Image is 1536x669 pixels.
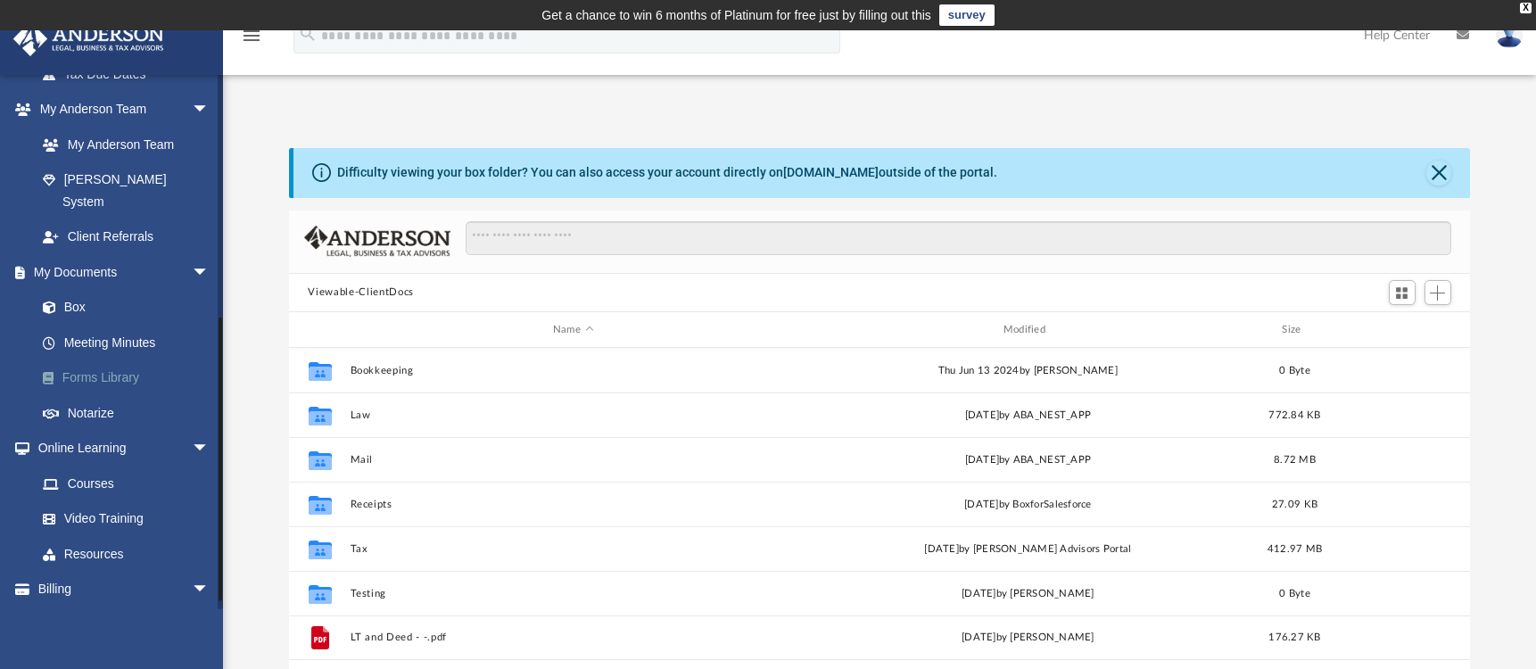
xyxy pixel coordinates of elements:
[350,588,797,599] button: Testing
[805,452,1251,468] div: [DATE] by ABA_NEST_APP
[296,322,341,338] div: id
[805,408,1251,424] div: [DATE] by ABA_NEST_APP
[350,499,797,510] button: Receipts
[1426,161,1451,186] button: Close
[1496,22,1523,48] img: User Pic
[1268,633,1320,643] span: 176.27 KB
[805,497,1251,513] div: [DATE] by BoxforSalesforce
[298,24,318,44] i: search
[308,285,413,301] button: Viewable-ClientDocs
[1520,3,1532,13] div: close
[1259,322,1330,338] div: Size
[350,543,797,555] button: Tax
[541,4,931,26] div: Get a chance to win 6 months of Platinum for free just by filling out this
[25,536,227,572] a: Resources
[1272,500,1317,509] span: 27.09 KB
[1267,544,1321,554] span: 412.97 MB
[1279,366,1310,376] span: 0 Byte
[350,454,797,466] button: Mail
[25,162,227,219] a: [PERSON_NAME] System
[25,466,227,501] a: Courses
[1274,455,1316,465] span: 8.72 MB
[1279,589,1310,599] span: 0 Byte
[466,221,1450,255] input: Search files and folders
[25,290,227,326] a: Box
[805,631,1251,647] div: [DATE] by [PERSON_NAME]
[337,163,997,182] div: Difficulty viewing your box folder? You can also access your account directly on outside of the p...
[804,322,1251,338] div: Modified
[192,92,227,128] span: arrow_drop_down
[783,165,879,179] a: [DOMAIN_NAME]
[1268,410,1320,420] span: 772.84 KB
[12,431,227,467] a: Online Learningarrow_drop_down
[25,395,236,431] a: Notarize
[1425,280,1451,305] button: Add
[192,572,227,608] span: arrow_drop_down
[350,632,797,644] button: LT and Deed - -.pdf
[1338,322,1463,338] div: id
[12,607,236,642] a: Events Calendar
[25,127,219,162] a: My Anderson Team
[25,325,236,360] a: Meeting Minutes
[805,541,1251,557] div: [DATE] by [PERSON_NAME] Advisors Portal
[192,254,227,291] span: arrow_drop_down
[241,25,262,46] i: menu
[939,4,995,26] a: survey
[805,363,1251,379] div: Thu Jun 13 2024 by [PERSON_NAME]
[350,409,797,421] button: Law
[349,322,796,338] div: Name
[25,219,227,255] a: Client Referrals
[12,92,227,128] a: My Anderson Teamarrow_drop_down
[1389,280,1416,305] button: Switch to Grid View
[8,21,169,56] img: Anderson Advisors Platinum Portal
[192,431,227,467] span: arrow_drop_down
[12,254,236,290] a: My Documentsarrow_drop_down
[12,572,236,607] a: Billingarrow_drop_down
[241,34,262,46] a: menu
[805,586,1251,602] div: [DATE] by [PERSON_NAME]
[25,360,236,396] a: Forms Library
[25,501,219,537] a: Video Training
[350,365,797,376] button: Bookkeeping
